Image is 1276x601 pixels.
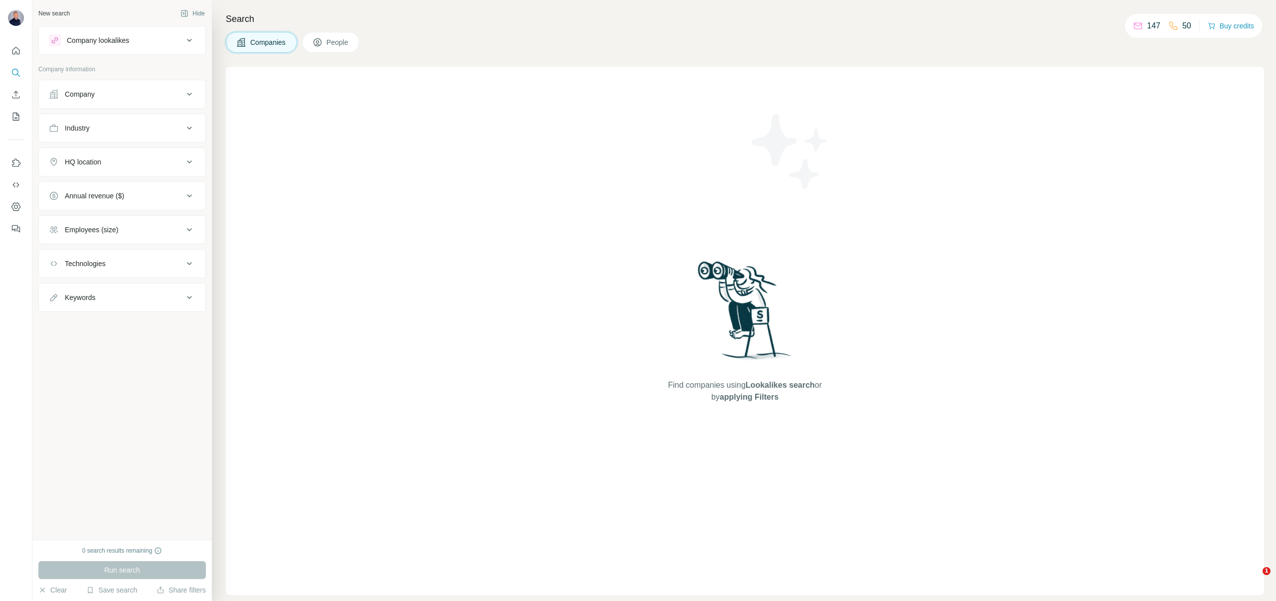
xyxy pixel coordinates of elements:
[8,154,24,172] button: Use Surfe on LinkedIn
[67,35,129,45] div: Company lookalikes
[82,546,162,555] div: 0 search results remaining
[326,37,349,47] span: People
[1208,19,1254,33] button: Buy credits
[39,82,205,106] button: Company
[746,381,815,389] span: Lookalikes search
[226,12,1264,26] h4: Search
[1242,567,1266,591] iframe: Intercom live chat
[745,107,835,196] img: Surfe Illustration - Stars
[38,65,206,74] p: Company information
[86,585,137,595] button: Save search
[39,116,205,140] button: Industry
[1182,20,1191,32] p: 50
[157,585,206,595] button: Share filters
[1147,20,1160,32] p: 147
[39,28,205,52] button: Company lookalikes
[65,89,95,99] div: Company
[250,37,287,47] span: Companies
[39,252,205,276] button: Technologies
[65,157,101,167] div: HQ location
[38,585,67,595] button: Clear
[8,86,24,104] button: Enrich CSV
[65,293,95,302] div: Keywords
[39,150,205,174] button: HQ location
[720,393,779,401] span: applying Filters
[1263,567,1271,575] span: 1
[173,6,212,21] button: Hide
[8,220,24,238] button: Feedback
[65,225,118,235] div: Employees (size)
[8,108,24,126] button: My lists
[8,176,24,194] button: Use Surfe API
[38,9,70,18] div: New search
[39,286,205,309] button: Keywords
[65,259,106,269] div: Technologies
[39,218,205,242] button: Employees (size)
[65,123,90,133] div: Industry
[8,42,24,60] button: Quick start
[8,10,24,26] img: Avatar
[65,191,124,201] div: Annual revenue ($)
[8,198,24,216] button: Dashboard
[693,259,797,370] img: Surfe Illustration - Woman searching with binoculars
[8,64,24,82] button: Search
[39,184,205,208] button: Annual revenue ($)
[665,379,824,403] span: Find companies using or by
